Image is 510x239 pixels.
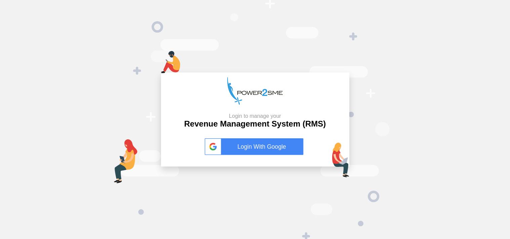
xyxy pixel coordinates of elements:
[114,139,138,183] img: tab-login.png
[203,131,308,162] button: Login With Google
[227,77,283,105] img: p2s_logo.png
[332,143,349,177] img: lap-login.png
[161,51,180,73] img: mob-login.png
[184,113,326,119] small: Login to manage your
[205,138,306,155] a: Login With Google
[184,113,326,129] h2: Revenue Management System (RMS)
